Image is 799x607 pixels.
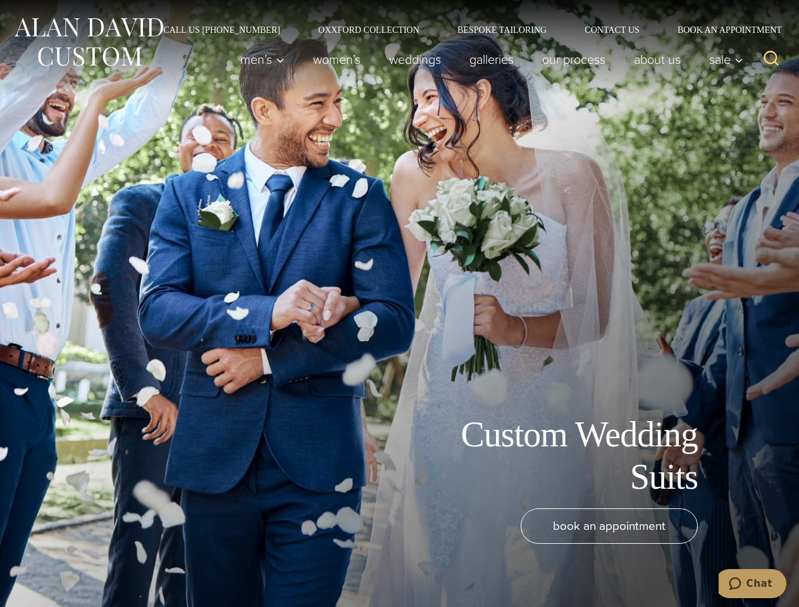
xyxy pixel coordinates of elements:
button: View Search Form [756,44,786,75]
img: Alan David Custom [13,14,164,70]
nav: Secondary Navigation [144,25,786,34]
a: Galleries [455,47,528,72]
span: book an appointment [553,517,666,535]
a: Call Us [PHONE_NUMBER] [144,25,299,34]
a: book an appointment [521,508,698,544]
a: Our Process [528,47,620,72]
nav: Primary Navigation [226,47,750,72]
a: Book an Appointment [659,25,786,34]
a: Women’s [299,47,375,72]
button: Men’s sub menu toggle [226,47,299,72]
iframe: Opens a widget where you can chat to one of our agents [719,569,786,601]
a: weddings [375,47,455,72]
button: Sale sub menu toggle [695,47,750,72]
h1: Custom Wedding Suits [413,414,698,498]
a: Contact Us [566,25,659,34]
a: About Us [620,47,695,72]
a: Oxxford Collection [299,25,438,34]
a: Bespoke Tailoring [438,25,566,34]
